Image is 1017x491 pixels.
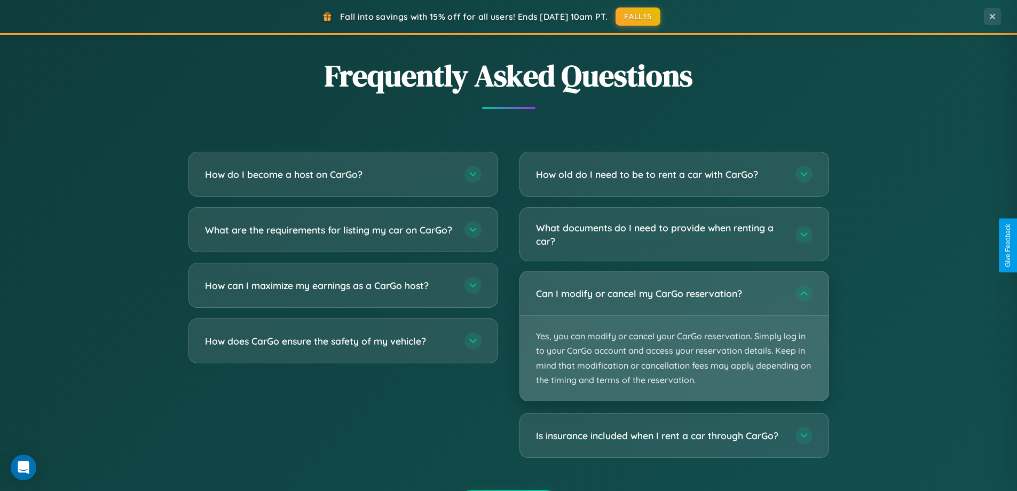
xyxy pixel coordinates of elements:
[205,279,454,292] h3: How can I maximize my earnings as a CarGo host?
[205,223,454,237] h3: What are the requirements for listing my car on CarGo?
[536,168,785,181] h3: How old do I need to be to rent a car with CarGo?
[205,168,454,181] h3: How do I become a host on CarGo?
[616,7,660,26] button: FALL15
[1004,224,1012,267] div: Give Feedback
[340,11,608,22] span: Fall into savings with 15% off for all users! Ends [DATE] 10am PT.
[536,221,785,247] h3: What documents do I need to provide when renting a car?
[11,455,36,480] div: Open Intercom Messenger
[536,287,785,300] h3: Can I modify or cancel my CarGo reservation?
[536,429,785,442] h3: Is insurance included when I rent a car through CarGo?
[188,55,829,96] h2: Frequently Asked Questions
[520,316,829,401] p: Yes, you can modify or cancel your CarGo reservation. Simply log in to your CarGo account and acc...
[205,334,454,348] h3: How does CarGo ensure the safety of my vehicle?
